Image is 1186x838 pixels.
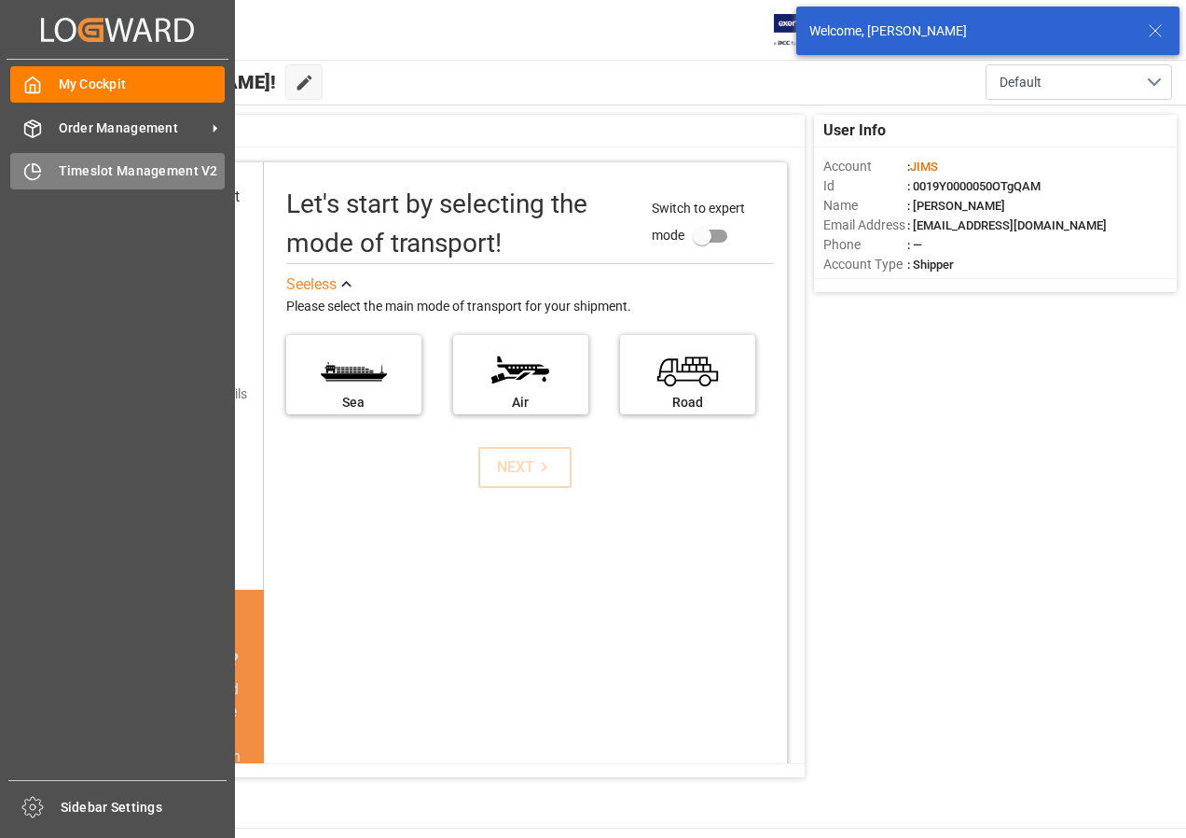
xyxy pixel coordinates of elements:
span: Sidebar Settings [61,798,228,817]
a: Timeslot Management V2 [10,153,225,189]
span: Timeslot Management V2 [59,161,226,181]
span: Email Address [823,216,907,235]
span: Switch to expert mode [652,201,745,243]
span: Account [823,157,907,176]
div: Let's start by selecting the mode of transport! [286,185,634,263]
span: : [EMAIL_ADDRESS][DOMAIN_NAME] [907,218,1107,232]
span: : Shipper [907,258,954,272]
button: NEXT [478,447,572,488]
span: Default [1000,73,1041,92]
a: My Cockpit [10,66,225,103]
button: open menu [986,64,1172,100]
span: JIMS [910,160,938,174]
span: : — [907,238,922,252]
img: Exertis%20JAM%20-%20Email%20Logo.jpg_1722504956.jpg [774,14,838,47]
div: Sea [296,393,412,412]
div: NEXT [497,456,554,479]
span: Order Management [59,119,206,138]
div: Road [629,393,746,412]
span: Phone [823,235,907,255]
span: : [907,160,938,174]
span: : [PERSON_NAME] [907,199,1005,213]
div: Air [462,393,579,412]
div: Welcome, [PERSON_NAME] [809,21,1130,41]
span: User Info [823,119,886,142]
span: Account Type [823,255,907,274]
div: Add shipping details [131,384,247,404]
span: : 0019Y0000050OTgQAM [907,179,1041,193]
span: Id [823,176,907,196]
div: See less [286,273,337,296]
span: Name [823,196,907,216]
span: My Cockpit [59,75,226,94]
div: Please select the main mode of transport for your shipment. [286,296,774,318]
